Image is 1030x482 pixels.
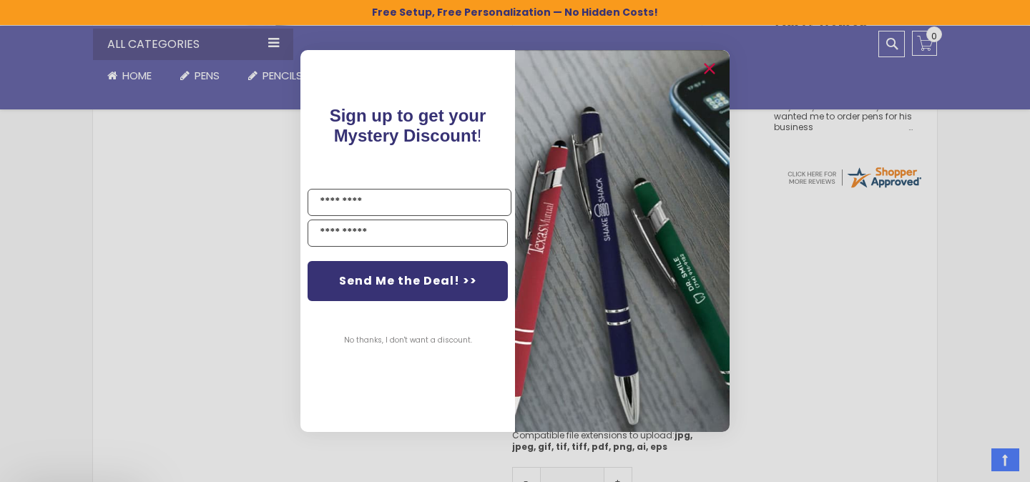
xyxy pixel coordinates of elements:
[330,106,486,145] span: !
[308,261,508,301] button: Send Me the Deal! >>
[337,323,479,358] button: No thanks, I don't want a discount.
[912,443,1030,482] iframe: Google Customer Reviews
[698,57,721,80] button: Close dialog
[515,50,730,431] img: pop-up-image
[330,106,486,145] span: Sign up to get your Mystery Discount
